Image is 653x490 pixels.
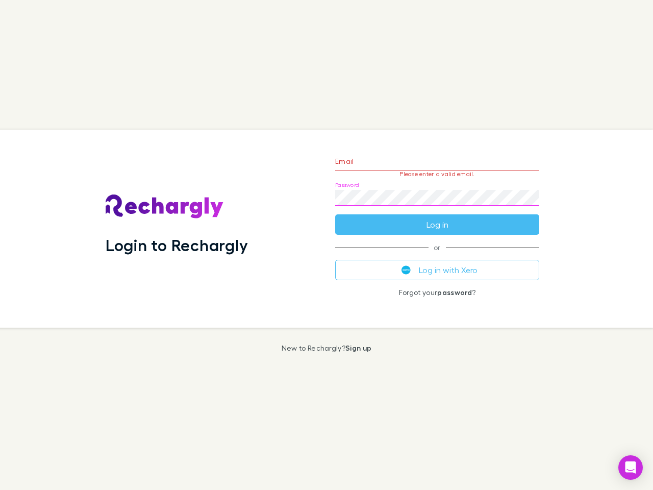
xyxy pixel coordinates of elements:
[282,344,372,352] p: New to Rechargly?
[335,214,539,235] button: Log in
[335,288,539,297] p: Forgot your ?
[437,288,472,297] a: password
[618,455,643,480] div: Open Intercom Messenger
[106,194,224,219] img: Rechargly's Logo
[345,344,371,352] a: Sign up
[401,265,411,275] img: Xero's logo
[335,181,359,189] label: Password
[335,170,539,178] p: Please enter a valid email.
[106,235,248,255] h1: Login to Rechargly
[335,260,539,280] button: Log in with Xero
